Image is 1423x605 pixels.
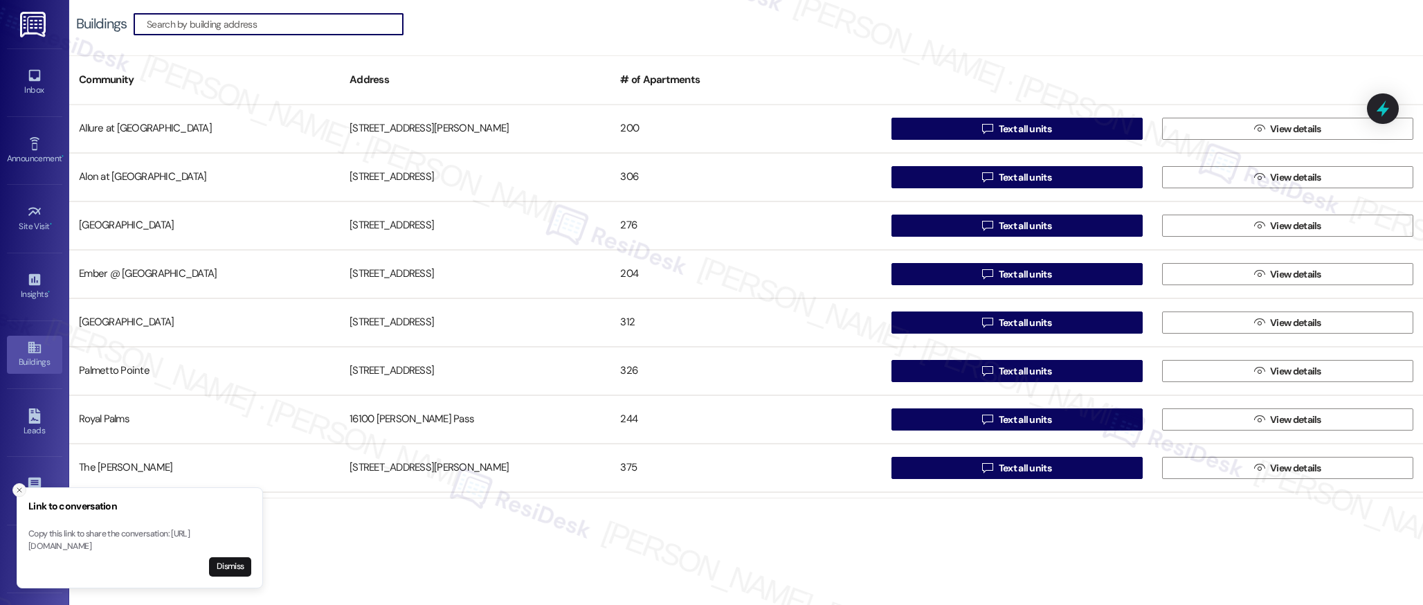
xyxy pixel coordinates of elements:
[340,260,610,288] div: [STREET_ADDRESS]
[891,166,1143,188] button: Text all units
[891,457,1143,479] button: Text all units
[891,118,1143,140] button: Text all units
[69,454,340,482] div: The [PERSON_NAME]
[1270,364,1321,379] span: View details
[1270,461,1321,476] span: View details
[999,219,1051,233] span: Text all units
[982,269,993,280] i: 
[1162,166,1413,188] button: View details
[7,64,62,101] a: Inbox
[1162,215,1413,237] button: View details
[610,357,881,385] div: 326
[610,309,881,336] div: 312
[999,170,1051,185] span: Text all units
[999,316,1051,330] span: Text all units
[28,528,251,552] p: Copy this link to share the conversation: [URL][DOMAIN_NAME]
[1270,122,1321,136] span: View details
[340,357,610,385] div: [STREET_ADDRESS]
[7,540,62,577] a: Account
[1270,219,1321,233] span: View details
[69,115,340,143] div: Allure at [GEOGRAPHIC_DATA]
[1254,317,1265,328] i: 
[340,63,610,97] div: Address
[999,122,1051,136] span: Text all units
[1254,269,1265,280] i: 
[1270,316,1321,330] span: View details
[1270,267,1321,282] span: View details
[62,152,64,161] span: •
[1254,414,1265,425] i: 
[1254,365,1265,377] i: 
[20,12,48,37] img: ResiDesk Logo
[340,454,610,482] div: [STREET_ADDRESS][PERSON_NAME]
[1254,123,1265,134] i: 
[1270,413,1321,427] span: View details
[69,406,340,433] div: Royal Palms
[147,15,403,34] input: Search by building address
[340,115,610,143] div: [STREET_ADDRESS][PERSON_NAME]
[1254,220,1265,231] i: 
[7,472,62,509] a: Templates •
[982,365,993,377] i: 
[1162,263,1413,285] button: View details
[999,461,1051,476] span: Text all units
[610,115,881,143] div: 200
[999,267,1051,282] span: Text all units
[610,63,881,97] div: # of Apartments
[69,163,340,191] div: Alon at [GEOGRAPHIC_DATA]
[48,287,50,297] span: •
[891,360,1143,382] button: Text all units
[610,163,881,191] div: 306
[982,172,993,183] i: 
[982,414,993,425] i: 
[999,364,1051,379] span: Text all units
[1162,311,1413,334] button: View details
[982,462,993,473] i: 
[999,413,1051,427] span: Text all units
[69,212,340,240] div: [GEOGRAPHIC_DATA]
[891,408,1143,431] button: Text all units
[28,499,251,514] h3: Link to conversation
[1254,172,1265,183] i: 
[1254,462,1265,473] i: 
[1162,118,1413,140] button: View details
[340,212,610,240] div: [STREET_ADDRESS]
[891,263,1143,285] button: Text all units
[982,220,993,231] i: 
[340,163,610,191] div: [STREET_ADDRESS]
[891,311,1143,334] button: Text all units
[1162,457,1413,479] button: View details
[69,309,340,336] div: [GEOGRAPHIC_DATA]
[610,260,881,288] div: 204
[610,212,881,240] div: 276
[76,17,127,31] div: Buildings
[7,336,62,373] a: Buildings
[891,215,1143,237] button: Text all units
[982,317,993,328] i: 
[209,557,251,577] button: Dismiss
[7,200,62,237] a: Site Visit •
[7,268,62,305] a: Insights •
[69,260,340,288] div: Ember @ [GEOGRAPHIC_DATA]
[69,63,340,97] div: Community
[610,406,881,433] div: 244
[340,309,610,336] div: [STREET_ADDRESS]
[7,404,62,442] a: Leads
[610,454,881,482] div: 375
[1162,360,1413,382] button: View details
[982,123,993,134] i: 
[50,219,52,229] span: •
[340,406,610,433] div: 16100 [PERSON_NAME] Pass
[1162,408,1413,431] button: View details
[1270,170,1321,185] span: View details
[69,357,340,385] div: Palmetto Pointe
[12,483,26,497] button: Close toast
